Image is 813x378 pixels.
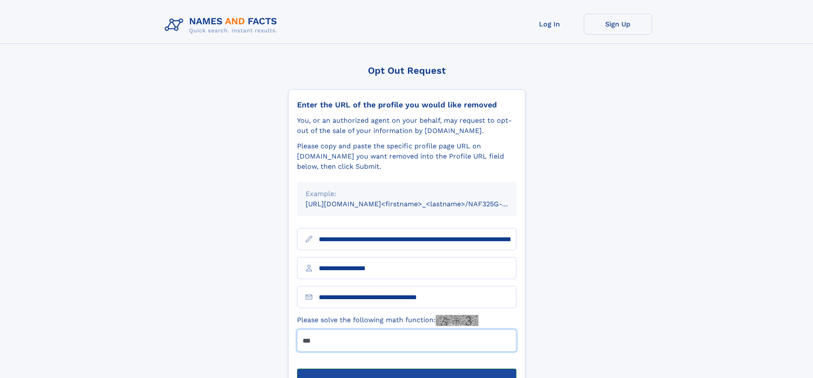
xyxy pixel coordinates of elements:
[297,315,478,326] label: Please solve the following math function:
[516,14,584,35] a: Log In
[584,14,652,35] a: Sign Up
[306,189,508,199] div: Example:
[161,14,284,37] img: Logo Names and Facts
[306,200,533,208] small: [URL][DOMAIN_NAME]<firstname>_<lastname>/NAF325G-xxxxxxxx
[297,141,516,172] div: Please copy and paste the specific profile page URL on [DOMAIN_NAME] you want removed into the Pr...
[297,100,516,110] div: Enter the URL of the profile you would like removed
[297,115,516,136] div: You, or an authorized agent on your behalf, may request to opt-out of the sale of your informatio...
[288,65,525,76] div: Opt Out Request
